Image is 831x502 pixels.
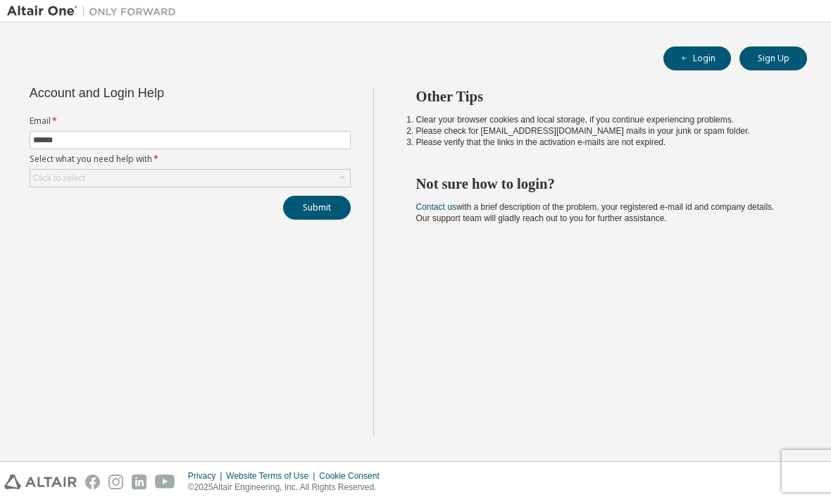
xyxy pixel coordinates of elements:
[416,114,782,125] li: Clear your browser cookies and local storage, if you continue experiencing problems.
[85,475,100,489] img: facebook.svg
[739,46,807,70] button: Sign Up
[416,175,782,193] h2: Not sure how to login?
[30,87,287,99] div: Account and Login Help
[30,170,350,187] div: Click to select
[226,470,319,482] div: Website Terms of Use
[663,46,731,70] button: Login
[416,202,775,223] span: with a brief description of the problem, your registered e-mail id and company details. Our suppo...
[108,475,123,489] img: instagram.svg
[319,470,387,482] div: Cookie Consent
[416,87,782,106] h2: Other Tips
[188,482,388,494] p: © 2025 Altair Engineering, Inc. All Rights Reserved.
[283,196,351,220] button: Submit
[155,475,175,489] img: youtube.svg
[188,470,226,482] div: Privacy
[33,172,85,184] div: Click to select
[416,125,782,137] li: Please check for [EMAIL_ADDRESS][DOMAIN_NAME] mails in your junk or spam folder.
[416,137,782,148] li: Please verify that the links in the activation e-mails are not expired.
[7,4,183,18] img: Altair One
[416,202,456,212] a: Contact us
[132,475,146,489] img: linkedin.svg
[30,115,351,127] label: Email
[30,153,351,165] label: Select what you need help with
[4,475,77,489] img: altair_logo.svg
